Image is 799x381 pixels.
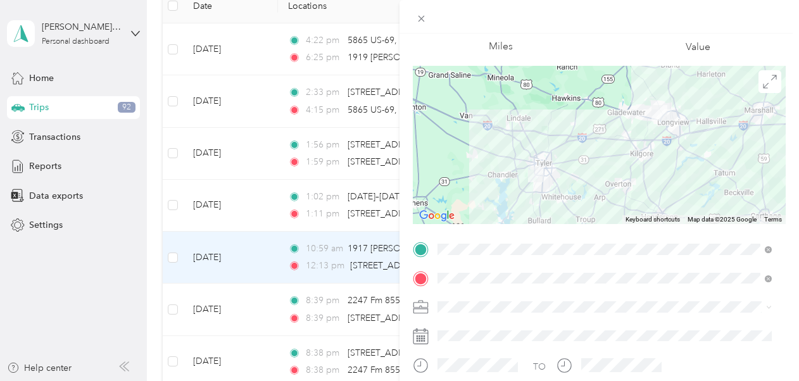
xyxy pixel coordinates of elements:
p: Miles [489,39,513,54]
p: Value [686,39,710,55]
div: TO [533,360,546,373]
img: Google [416,208,458,224]
a: Terms (opens in new tab) [764,216,782,223]
iframe: Everlance-gr Chat Button Frame [728,310,799,381]
a: Open this area in Google Maps (opens a new window) [416,208,458,224]
span: Map data ©2025 Google [688,216,757,223]
button: Keyboard shortcuts [626,215,680,224]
